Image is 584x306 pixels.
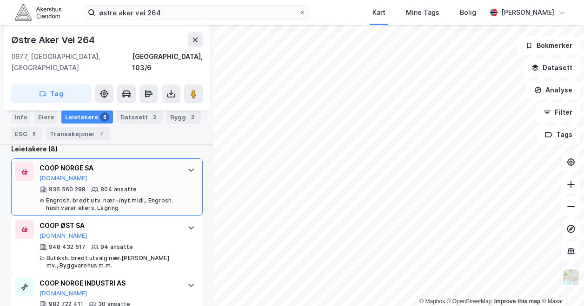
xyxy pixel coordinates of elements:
[536,103,580,122] button: Filter
[501,7,554,18] div: [PERSON_NAME]
[40,290,87,297] button: [DOMAIN_NAME]
[132,51,203,73] div: [GEOGRAPHIC_DATA], 103/6
[524,59,580,77] button: Datasett
[11,85,91,103] button: Tag
[518,36,580,55] button: Bokmerker
[97,129,106,138] div: 7
[15,4,61,20] img: akershus-eiendom-logo.9091f326c980b4bce74ccdd9f866810c.svg
[61,111,113,124] div: Leietakere
[34,111,58,124] div: Eiere
[46,254,178,269] div: Butikkh. bredt utvalg nær.[PERSON_NAME] mv., Byggvarehus m.m.
[117,111,163,124] div: Datasett
[46,127,110,140] div: Transaksjoner
[95,6,299,20] input: Søk på adresse, matrikkel, gårdeiere, leietakere eller personer
[11,51,132,73] div: 0977, [GEOGRAPHIC_DATA], [GEOGRAPHIC_DATA]
[372,7,385,18] div: Kart
[11,143,203,155] div: Leietakere (8)
[100,243,133,251] div: 94 ansatte
[40,278,178,289] div: COOP NORGE INDUSTRI AS
[40,163,178,174] div: COOP NORGE SA
[49,186,86,193] div: 936 560 288
[419,298,445,305] a: Mapbox
[526,81,580,99] button: Analyse
[100,112,109,122] div: 8
[11,127,42,140] div: ESG
[46,197,178,212] div: Engrosh. bredt utv. nær.-/nyt.midl., Engrosh. hush.varer ellers, Lagring
[537,125,580,144] button: Tags
[538,261,584,306] iframe: Chat Widget
[166,111,201,124] div: Bygg
[447,298,492,305] a: OpenStreetMap
[29,129,39,138] div: 8
[11,33,96,47] div: Østre Aker Vei 264
[538,261,584,306] div: Kontrollprogram for chat
[40,175,87,182] button: [DOMAIN_NAME]
[40,232,87,240] button: [DOMAIN_NAME]
[40,220,178,231] div: COOP ØST SA
[11,111,31,124] div: Info
[49,243,86,251] div: 948 432 617
[100,186,137,193] div: 804 ansatte
[494,298,540,305] a: Improve this map
[188,112,197,122] div: 3
[406,7,439,18] div: Mine Tags
[150,112,159,122] div: 3
[460,7,476,18] div: Bolig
